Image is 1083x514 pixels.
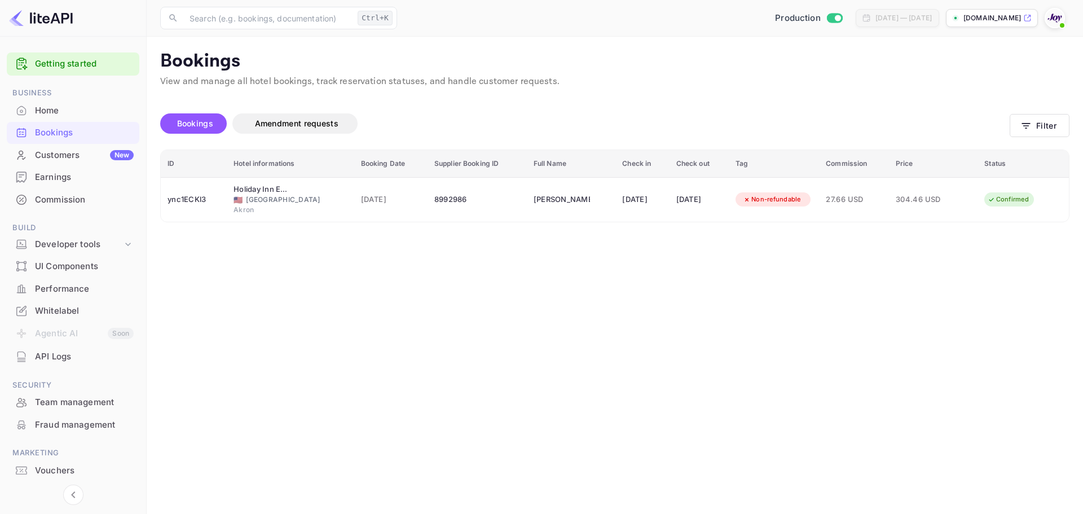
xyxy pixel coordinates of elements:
a: Vouchers [7,460,139,481]
img: LiteAPI logo [9,9,73,27]
div: API Logs [7,346,139,368]
div: [DATE] [676,191,723,209]
div: CustomersNew [7,144,139,166]
span: Business [7,87,139,99]
a: UI Components [7,256,139,276]
div: Whitelabel [35,305,134,318]
a: Team management [7,392,139,412]
a: Bookings [7,122,139,143]
div: Vouchers [35,464,134,477]
div: [GEOGRAPHIC_DATA] [234,195,347,205]
div: Holiday Inn Express & Suites Akron Regional Airport Area, an IHG Hotel [234,184,290,195]
div: Performance [35,283,134,296]
div: New [110,150,134,160]
span: Security [7,379,139,392]
div: Commission [7,189,139,211]
th: Hotel informations [227,150,354,178]
div: Team management [7,392,139,414]
span: 27.66 USD [826,194,882,206]
div: Getting started [7,52,139,76]
p: Bookings [160,50,1069,73]
div: Fraud management [7,414,139,436]
div: Confirmed [980,192,1036,207]
th: Booking Date [354,150,428,178]
th: Price [889,150,978,178]
a: Earnings [7,166,139,187]
div: Home [7,100,139,122]
div: Home [35,104,134,117]
div: API Logs [35,350,134,363]
div: UI Components [35,260,134,273]
span: [DATE] [361,194,421,206]
span: 304.46 USD [896,194,952,206]
p: View and manage all hotel bookings, track reservation statuses, and handle customer requests. [160,75,1069,89]
a: Getting started [35,58,134,71]
div: [DATE] — [DATE] [875,13,932,23]
div: Fraud management [35,419,134,432]
span: Bookings [177,118,213,128]
div: [DATE] [622,191,662,209]
div: UI Components [7,256,139,278]
button: Collapse navigation [63,485,83,505]
th: Supplier Booking ID [428,150,527,178]
div: ync1ECKl3 [168,191,220,209]
div: Bookings [35,126,134,139]
a: Fraud management [7,414,139,435]
div: account-settings tabs [160,113,1010,134]
span: Amendment requests [255,118,338,128]
img: With Joy [1046,9,1064,27]
table: booking table [161,150,1069,222]
span: Production [775,12,821,25]
div: Developer tools [7,235,139,254]
a: API Logs [7,346,139,367]
div: Akron [234,205,347,215]
div: Developer tools [35,238,122,251]
th: Status [978,150,1069,178]
span: Marketing [7,447,139,459]
th: Commission [819,150,889,178]
th: Check in [615,150,669,178]
a: Commission [7,189,139,210]
span: Build [7,222,139,234]
span: United States of America [234,196,243,204]
th: ID [161,150,227,178]
p: [DOMAIN_NAME] [963,13,1021,23]
th: Tag [729,150,819,178]
div: Vouchers [7,460,139,482]
div: Performance [7,278,139,300]
a: CustomersNew [7,144,139,165]
div: Bookings [7,122,139,144]
a: Performance [7,278,139,299]
input: Search (e.g. bookings, documentation) [183,7,353,29]
div: Josh Rocka [534,191,590,209]
div: Earnings [35,171,134,184]
th: Full Name [527,150,616,178]
div: Customers [35,149,134,162]
div: Non-refundable [736,192,808,207]
a: Home [7,100,139,121]
div: Earnings [7,166,139,188]
div: Whitelabel [7,300,139,322]
th: Check out [670,150,729,178]
div: Team management [35,396,134,409]
button: Filter [1010,114,1069,137]
div: Ctrl+K [358,11,393,25]
div: Commission [35,194,134,207]
div: 8992986 [434,191,520,209]
a: Whitelabel [7,300,139,321]
div: Switch to Sandbox mode [771,12,847,25]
